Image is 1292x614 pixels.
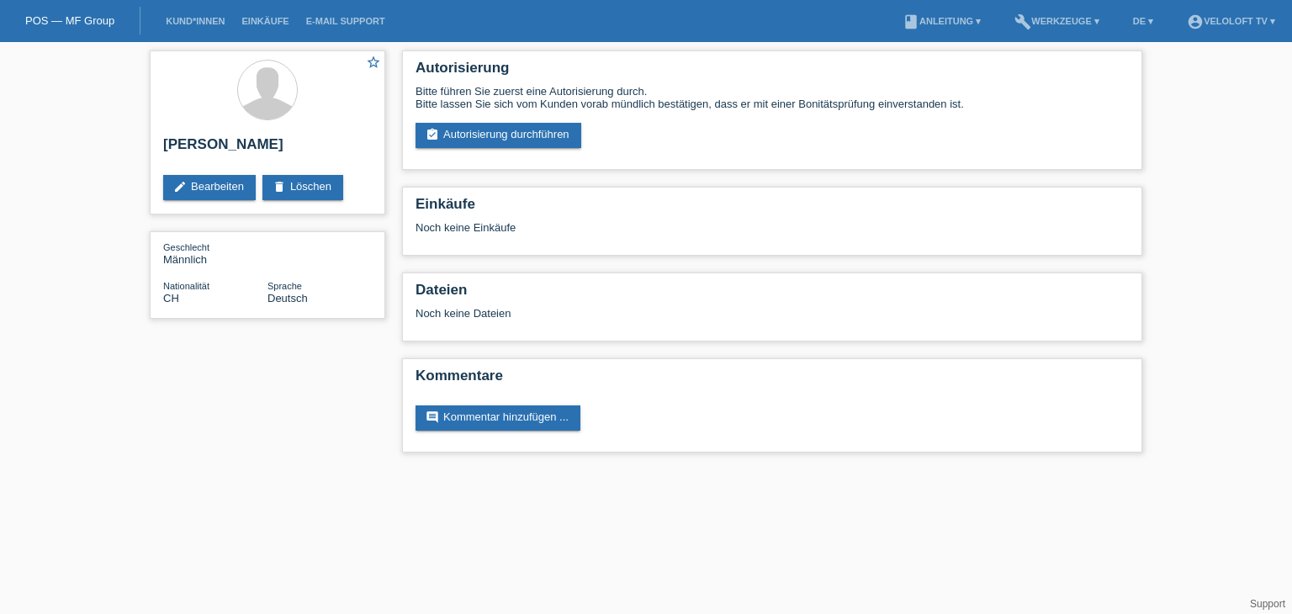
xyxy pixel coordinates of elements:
[163,136,372,161] h2: [PERSON_NAME]
[25,14,114,27] a: POS — MF Group
[233,16,297,26] a: Einkäufe
[416,123,581,148] a: assignment_turned_inAutorisierung durchführen
[894,16,989,26] a: bookAnleitung ▾
[426,128,439,141] i: assignment_turned_in
[163,292,179,304] span: Schweiz
[262,175,343,200] a: deleteLöschen
[1178,16,1284,26] a: account_circleVeloLoft TV ▾
[416,307,929,320] div: Noch keine Dateien
[416,196,1129,221] h2: Einkäufe
[163,241,267,266] div: Männlich
[416,282,1129,307] h2: Dateien
[426,410,439,424] i: comment
[163,281,209,291] span: Nationalität
[157,16,233,26] a: Kund*innen
[298,16,394,26] a: E-Mail Support
[267,292,308,304] span: Deutsch
[273,180,286,193] i: delete
[416,368,1129,393] h2: Kommentare
[1125,16,1162,26] a: DE ▾
[173,180,187,193] i: edit
[1187,13,1204,30] i: account_circle
[163,175,256,200] a: editBearbeiten
[416,60,1129,85] h2: Autorisierung
[1014,13,1031,30] i: build
[416,405,580,431] a: commentKommentar hinzufügen ...
[267,281,302,291] span: Sprache
[903,13,919,30] i: book
[416,221,1129,246] div: Noch keine Einkäufe
[163,242,209,252] span: Geschlecht
[366,55,381,72] a: star_border
[366,55,381,70] i: star_border
[1250,598,1285,610] a: Support
[416,85,1129,110] div: Bitte führen Sie zuerst eine Autorisierung durch. Bitte lassen Sie sich vom Kunden vorab mündlich...
[1006,16,1108,26] a: buildWerkzeuge ▾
